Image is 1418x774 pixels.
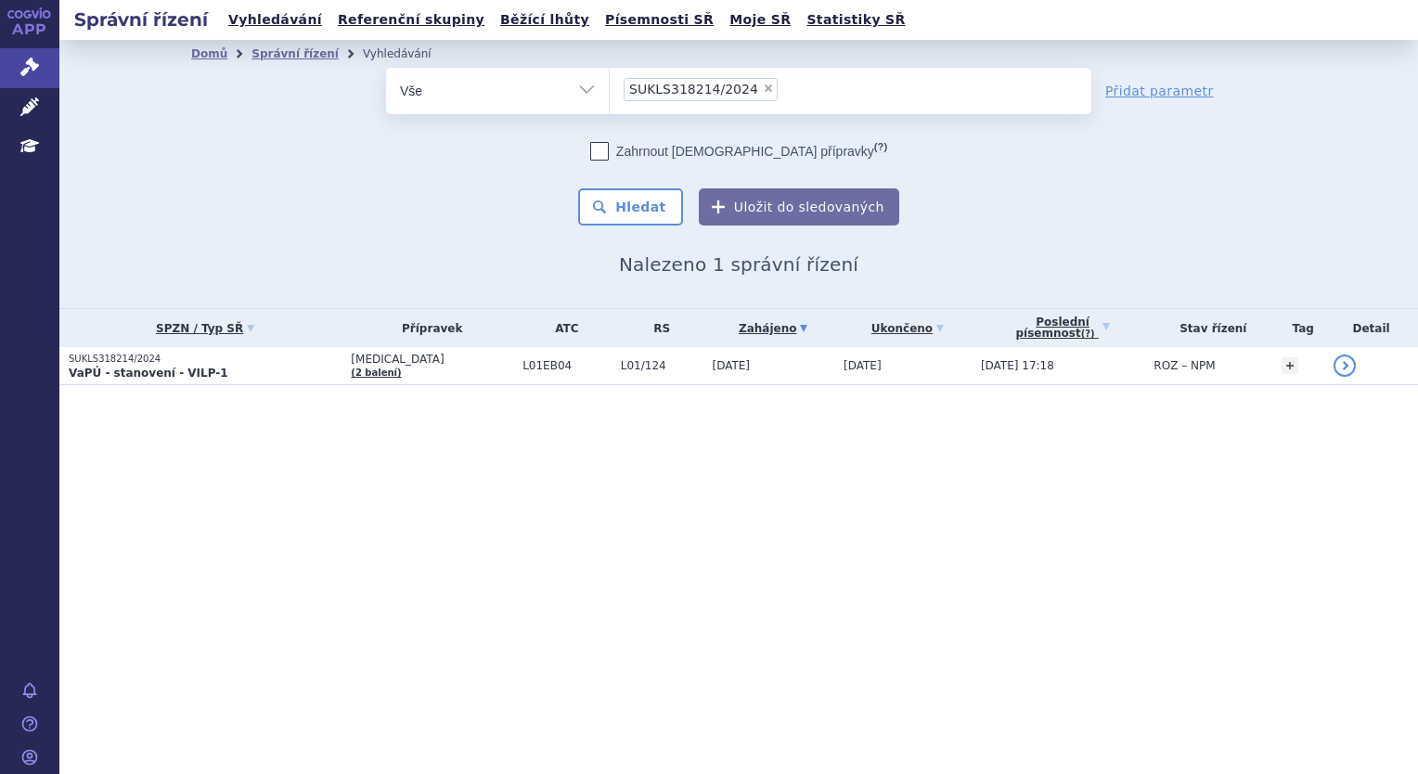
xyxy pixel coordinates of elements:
input: SUKLS318214/2024 [783,77,793,100]
span: [DATE] [712,359,750,372]
span: L01/124 [621,359,703,372]
a: Správní řízení [251,47,339,60]
a: Ukončeno [844,316,972,342]
label: Zahrnout [DEMOGRAPHIC_DATA] přípravky [590,142,887,161]
th: RS [612,309,703,347]
a: Písemnosti SŘ [599,7,719,32]
button: Hledat [578,188,683,226]
a: Moje SŘ [724,7,796,32]
a: Vyhledávání [223,7,328,32]
abbr: (?) [1081,329,1095,340]
a: SPZN / Typ SŘ [69,316,342,342]
li: Vyhledávání [363,40,456,68]
span: × [763,83,774,94]
a: Běžící lhůty [495,7,595,32]
th: Stav řízení [1144,309,1272,347]
button: Uložit do sledovaných [699,188,899,226]
a: Poslednípísemnost(?) [981,309,1144,347]
th: Detail [1324,309,1418,347]
a: detail [1334,355,1356,377]
abbr: (?) [874,141,887,153]
th: Tag [1272,309,1324,347]
h2: Správní řízení [59,6,223,32]
span: [DATE] [844,359,882,372]
th: Přípravek [342,309,513,347]
a: Přidat parametr [1105,82,1214,100]
strong: VaPÚ - stanovení - VILP-1 [69,367,228,380]
span: [MEDICAL_DATA] [351,353,513,366]
span: SUKLS318214/2024 [629,83,758,96]
span: Nalezeno 1 správní řízení [619,253,858,276]
p: SUKLS318214/2024 [69,353,342,366]
th: ATC [513,309,612,347]
a: (2 balení) [351,368,401,378]
a: Referenční skupiny [332,7,490,32]
span: L01EB04 [522,359,612,372]
a: + [1282,357,1298,374]
a: Domů [191,47,227,60]
span: ROZ – NPM [1154,359,1215,372]
span: [DATE] 17:18 [981,359,1054,372]
a: Zahájeno [712,316,834,342]
a: Statistiky SŘ [801,7,910,32]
